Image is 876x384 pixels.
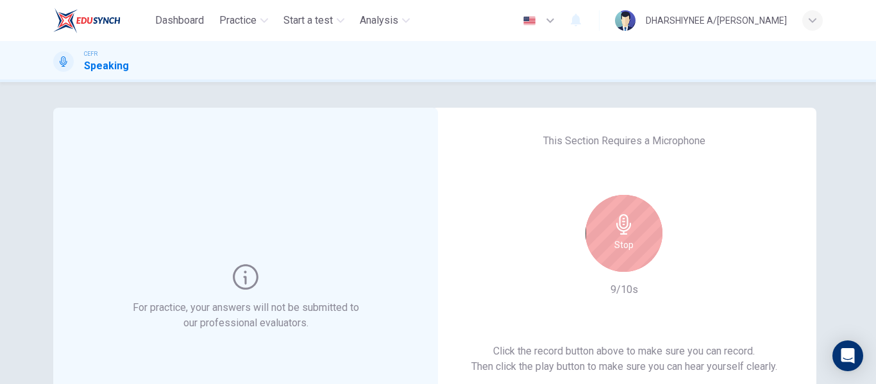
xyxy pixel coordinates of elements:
[614,237,634,253] h6: Stop
[278,9,350,32] button: Start a test
[646,13,787,28] div: DHARSHIYNEE A/[PERSON_NAME]
[585,195,662,272] button: Stop
[615,10,636,31] img: Profile picture
[832,340,863,371] div: Open Intercom Messenger
[543,133,705,149] h6: This Section Requires a Microphone
[155,13,204,28] span: Dashboard
[355,9,415,32] button: Analysis
[150,9,209,32] button: Dashboard
[219,13,257,28] span: Practice
[471,344,777,374] h6: Click the record button above to make sure you can record. Then click the play button to make sur...
[214,9,273,32] button: Practice
[360,13,398,28] span: Analysis
[521,16,537,26] img: en
[283,13,333,28] span: Start a test
[84,58,129,74] h1: Speaking
[611,282,638,297] h6: 9/10s
[84,49,97,58] span: CEFR
[53,8,150,33] a: EduSynch logo
[130,300,362,331] h6: For practice, your answers will not be submitted to our professional evaluators.
[53,8,121,33] img: EduSynch logo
